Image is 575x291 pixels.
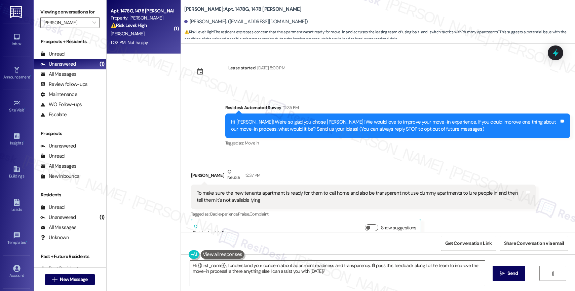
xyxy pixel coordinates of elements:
div: [PERSON_NAME]. ([EMAIL_ADDRESS][DOMAIN_NAME]) [184,18,308,25]
i:  [500,271,505,276]
strong: ⚠️ Risk Level: High [111,22,147,28]
div: All Messages [40,224,76,231]
div: Escalate [40,111,67,118]
div: Unread [40,204,65,211]
textarea: To enrich screen reader interactions, please activate Accessibility in Grammarly extension settings [190,261,485,286]
div: Tagged as: [225,138,570,148]
div: Unread [40,153,65,160]
button: Get Conversation Link [441,236,496,251]
button: New Message [45,274,95,285]
div: Unknown [40,234,69,241]
a: Account [3,263,30,281]
i:  [52,277,57,282]
span: • [23,140,24,144]
div: Related guidelines [193,224,232,237]
div: Neutral [226,168,241,182]
div: [PERSON_NAME] [191,168,536,185]
div: All Messages [40,163,76,170]
span: : The resident expresses concern that the apartment wasn't ready for move-in and accuses the leas... [184,29,575,43]
strong: ⚠️ Risk Level: High [184,29,213,35]
span: [PERSON_NAME] [111,31,144,37]
div: Prospects + Residents [34,38,106,45]
div: [DATE] 8:00 PM [256,64,285,71]
span: Praise , [238,211,250,217]
a: Templates • [3,230,30,248]
a: Inbox [3,31,30,49]
img: ResiDesk Logo [10,6,24,18]
i:  [550,271,555,276]
div: Maintenance [40,91,77,98]
span: • [24,107,25,111]
span: New Message [60,276,87,283]
span: Send [507,270,518,277]
div: Unread [40,51,65,58]
div: WO Follow-ups [40,101,82,108]
i:  [92,20,96,25]
span: Share Conversation via email [504,240,564,247]
span: Get Conversation Link [445,240,492,247]
a: Insights • [3,130,30,149]
div: Unanswered [40,142,76,150]
div: Past Residents [40,265,81,272]
label: Viewing conversations for [40,7,100,17]
div: Tagged as: [191,209,536,219]
div: Residents [34,191,106,198]
div: To make sure the new tenants apartment is ready for them to call home and also be transparent not... [197,190,525,204]
span: • [30,74,31,78]
div: Hi [PERSON_NAME]! We're so glad you chose [PERSON_NAME]! We would love to improve your move-in ex... [231,119,559,133]
div: All Messages [40,71,76,78]
div: Unanswered [40,214,76,221]
div: 12:35 PM [281,104,299,111]
b: [PERSON_NAME]: Apt. 1478G, 1478 [PERSON_NAME] [184,6,302,13]
a: Leads [3,197,30,215]
div: Lease started [228,64,256,71]
div: Past + Future Residents [34,253,106,260]
span: Move in [245,140,259,146]
span: Bad experience , [210,211,238,217]
a: Buildings [3,163,30,182]
label: Show suggestions [381,224,416,231]
div: Prospects [34,130,106,137]
span: • [26,239,27,244]
div: Residesk Automated Survey [225,104,570,114]
button: Share Conversation via email [500,236,568,251]
input: All communities [43,17,89,28]
div: New Inbounds [40,173,79,180]
div: Property: [PERSON_NAME] [111,14,173,22]
a: Site Visit • [3,97,30,116]
div: (1) [98,212,106,223]
div: 12:37 PM [243,172,261,179]
div: 1:02 PM: Not happy [111,39,148,45]
div: Unanswered [40,61,76,68]
div: (1) [98,59,106,69]
div: Apt. 1478G, 1478 [PERSON_NAME] [111,7,173,14]
span: Complaint [250,211,268,217]
div: Review follow-ups [40,81,87,88]
button: Send [493,266,525,281]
